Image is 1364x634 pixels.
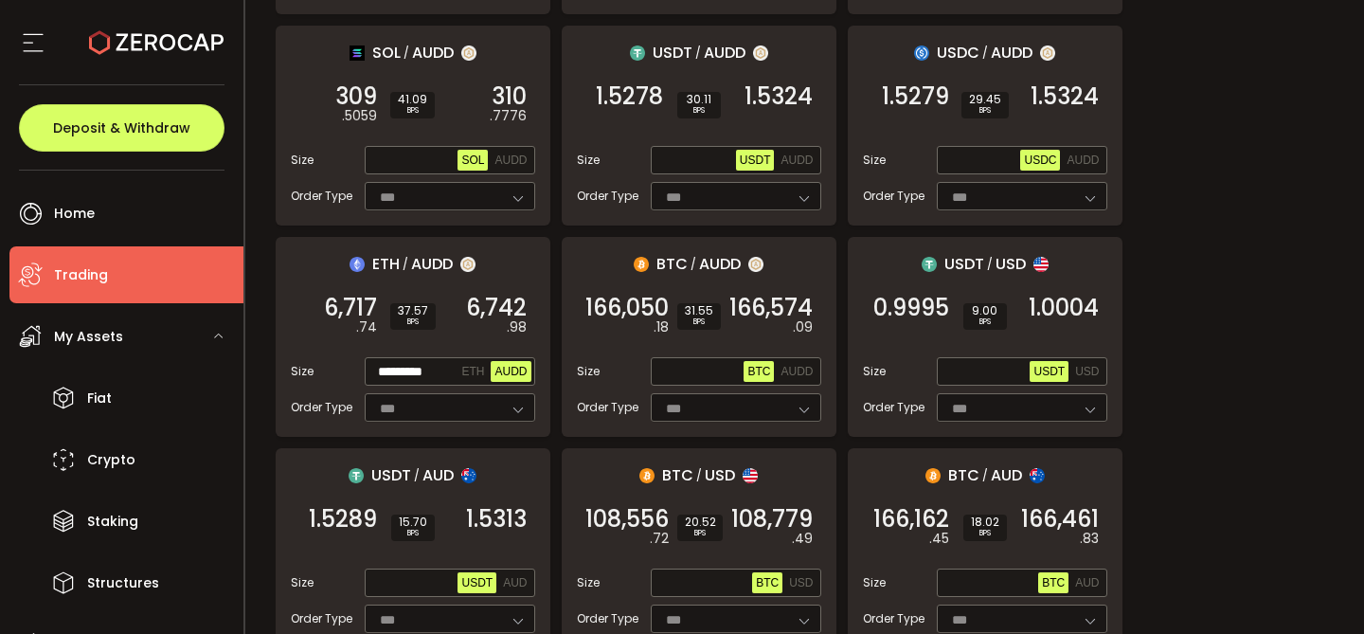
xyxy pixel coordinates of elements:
em: / [404,45,409,62]
span: 29.45 [969,94,1001,105]
em: .83 [1080,529,1099,549]
em: / [695,45,701,62]
span: AUD [503,576,527,589]
span: Size [863,152,886,169]
span: My Assets [54,323,123,351]
span: Order Type [577,610,638,627]
span: 37.57 [398,305,428,317]
span: BTC [756,576,779,589]
span: 309 [335,87,377,106]
span: AUDD [494,365,527,378]
em: .5059 [342,106,377,126]
i: BPS [399,528,427,539]
button: USDT [1030,361,1068,382]
span: 6,717 [324,299,377,317]
span: Order Type [863,610,924,627]
button: USDT [736,150,775,171]
img: btc_portfolio.svg [925,468,941,483]
i: BPS [685,317,713,328]
button: AUDD [777,361,817,382]
em: .72 [650,529,669,549]
button: AUDD [777,150,817,171]
span: USDT [1033,365,1065,378]
img: zuPXiwguUFiBOIQyqLOiXsnnNitlx7q4LCwEbLHADjIpTka+Lip0HH8D0VTrd02z+wEAAAAASUVORK5CYII= [753,45,768,61]
span: AUDD [411,252,453,276]
img: btc_portfolio.svg [634,257,649,272]
button: AUD [499,572,530,593]
span: Order Type [291,188,352,205]
span: SOL [461,154,484,167]
button: AUD [1071,572,1103,593]
button: USDT [458,572,496,593]
em: .49 [792,529,813,549]
img: zuPXiwguUFiBOIQyqLOiXsnnNitlx7q4LCwEbLHADjIpTka+Lip0HH8D0VTrd02z+wEAAAAASUVORK5CYII= [461,45,476,61]
span: USD [996,252,1026,276]
span: USDT [740,154,771,167]
span: USD [705,463,735,487]
span: Order Type [291,399,352,416]
i: BPS [685,105,713,117]
span: Order Type [863,188,924,205]
em: / [414,467,420,484]
span: Staking [87,508,138,535]
span: AUD [422,463,454,487]
button: USDC [1020,150,1060,171]
span: 1.5313 [466,510,527,529]
span: 6,742 [466,299,527,317]
span: 166,050 [585,299,669,317]
span: ETH [461,365,484,378]
span: 1.5278 [596,87,663,106]
img: sol_portfolio.png [350,45,365,61]
span: BTC [948,463,979,487]
iframe: Chat Widget [1269,543,1364,634]
button: AUDD [1063,150,1103,171]
img: eth_portfolio.svg [350,257,365,272]
span: BTC [1042,576,1065,589]
span: 1.0004 [1029,299,1099,317]
em: .7776 [490,106,527,126]
img: usd_portfolio.svg [1033,257,1049,272]
i: BPS [685,528,715,539]
span: Size [291,363,314,380]
em: .45 [929,529,949,549]
span: USD [789,576,813,589]
span: Fiat [87,385,112,412]
i: BPS [398,105,427,117]
span: Size [577,363,600,380]
span: USD [1075,365,1099,378]
button: USD [785,572,817,593]
button: BTC [752,572,782,593]
span: Deposit & Withdraw [53,121,190,135]
button: USD [1071,361,1103,382]
span: Crypto [87,446,135,474]
img: usd_portfolio.svg [743,468,758,483]
button: BTC [1038,572,1068,593]
em: .98 [507,317,527,337]
button: ETH [458,361,488,382]
span: Trading [54,262,108,289]
span: USDT [461,576,493,589]
span: 166,162 [873,510,949,529]
em: .74 [356,317,377,337]
span: Size [291,152,314,169]
span: 18.02 [971,516,999,528]
em: / [982,45,988,62]
span: BTC [747,365,770,378]
span: 41.09 [398,94,427,105]
span: AUDD [704,41,745,64]
span: Size [577,152,600,169]
img: zuPXiwguUFiBOIQyqLOiXsnnNitlx7q4LCwEbLHADjIpTka+Lip0HH8D0VTrd02z+wEAAAAASUVORK5CYII= [1040,45,1055,61]
button: AUDD [491,361,530,382]
img: aud_portfolio.svg [461,468,476,483]
span: Size [863,363,886,380]
span: 9.00 [971,305,999,317]
span: Order Type [863,399,924,416]
span: 1.5324 [745,87,813,106]
em: / [691,256,696,273]
span: 166,461 [1021,510,1099,529]
span: AUD [991,463,1022,487]
span: 166,574 [729,299,813,317]
span: USDT [653,41,692,64]
button: SOL [458,150,488,171]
